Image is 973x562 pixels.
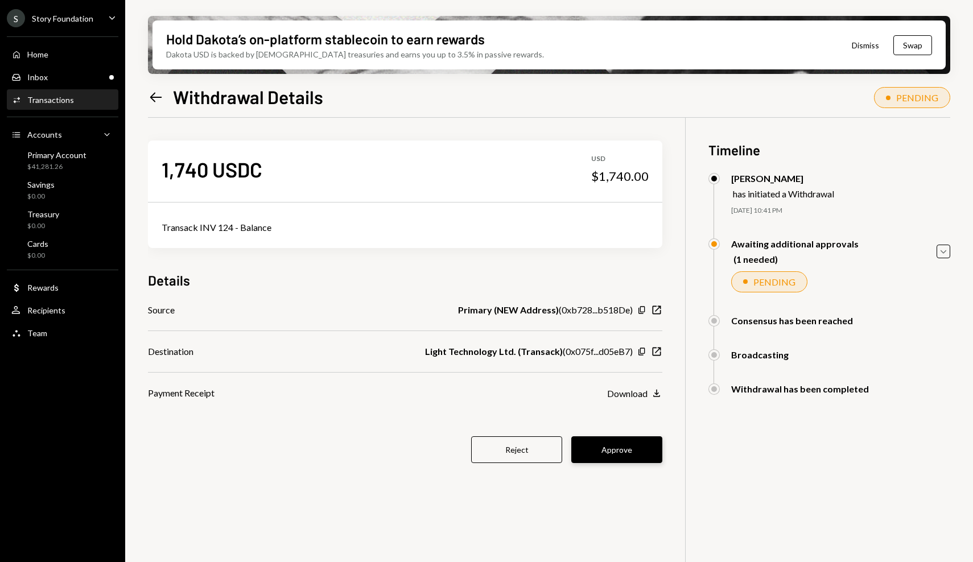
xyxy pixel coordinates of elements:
[162,221,649,234] div: Transack INV 124 - Balance
[708,140,950,159] h3: Timeline
[893,35,932,55] button: Swap
[27,251,48,261] div: $0.00
[607,387,662,400] button: Download
[838,32,893,59] button: Dismiss
[27,239,48,249] div: Cards
[591,154,649,164] div: USD
[471,436,562,463] button: Reject
[733,254,859,265] div: (1 needed)
[731,383,869,394] div: Withdrawal has been completed
[27,72,48,82] div: Inbox
[458,303,633,317] div: ( 0xb728...b518De )
[27,150,86,160] div: Primary Account
[27,162,86,172] div: $41,281.26
[27,192,55,201] div: $0.00
[148,386,215,400] div: Payment Receipt
[607,388,648,399] div: Download
[27,49,48,59] div: Home
[27,305,65,315] div: Recipients
[27,221,59,231] div: $0.00
[7,124,118,144] a: Accounts
[148,345,193,358] div: Destination
[32,14,93,23] div: Story Foundation
[7,44,118,64] a: Home
[731,238,859,249] div: Awaiting additional approvals
[162,156,262,182] div: 1,740 USDC
[731,315,853,326] div: Consensus has been reached
[425,345,563,358] b: Light Technology Ltd. (Transack)
[731,173,834,184] div: [PERSON_NAME]
[7,235,118,263] a: Cards$0.00
[731,206,950,216] div: [DATE] 10:41 PM
[148,271,190,290] h3: Details
[571,436,662,463] button: Approve
[731,349,789,360] div: Broadcasting
[27,209,59,219] div: Treasury
[425,345,633,358] div: ( 0x075f...d05eB7 )
[27,283,59,292] div: Rewards
[166,30,485,48] div: Hold Dakota’s on-platform stablecoin to earn rewards
[7,9,25,27] div: S
[27,95,74,105] div: Transactions
[591,168,649,184] div: $1,740.00
[166,48,544,60] div: Dakota USD is backed by [DEMOGRAPHIC_DATA] treasuries and earns you up to 3.5% in passive rewards.
[27,180,55,189] div: Savings
[27,130,62,139] div: Accounts
[7,206,118,233] a: Treasury$0.00
[7,277,118,297] a: Rewards
[7,67,118,87] a: Inbox
[7,89,118,110] a: Transactions
[733,188,834,199] div: has initiated a Withdrawal
[173,85,323,108] h1: Withdrawal Details
[148,303,175,317] div: Source
[7,300,118,320] a: Recipients
[7,147,118,174] a: Primary Account$41,281.26
[896,92,938,103] div: PENDING
[27,328,47,338] div: Team
[458,303,559,317] b: Primary (NEW Address)
[7,323,118,343] a: Team
[753,276,795,287] div: PENDING
[7,176,118,204] a: Savings$0.00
